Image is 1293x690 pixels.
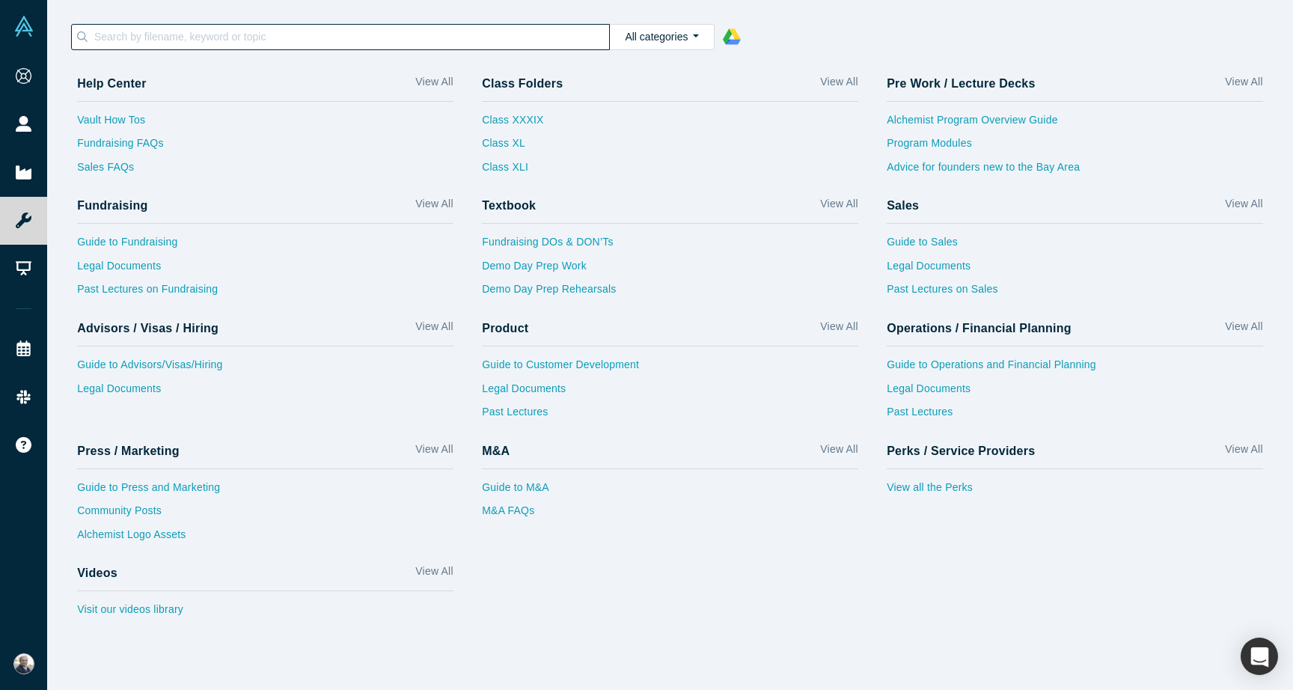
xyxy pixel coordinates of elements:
[77,159,453,183] a: Sales FAQs
[77,281,453,305] a: Past Lectures on Fundraising
[415,564,453,585] a: View All
[13,653,34,674] img: Rafat Alvi's Account
[482,480,858,504] a: Guide to M&A
[1225,196,1262,218] a: View All
[77,602,453,626] a: Visit our videos library
[482,258,858,282] a: Demo Day Prep Work
[482,234,858,258] a: Fundraising DOs & DON’Ts
[77,112,453,136] a: Vault How Tos
[77,566,117,580] h4: Videos
[887,357,1263,381] a: Guide to Operations and Financial Planning
[77,381,453,405] a: Legal Documents
[1225,319,1262,341] a: View All
[77,258,453,282] a: Legal Documents
[482,503,858,527] a: M&A FAQs
[820,319,858,341] a: View All
[482,198,536,213] h4: Textbook
[482,381,858,405] a: Legal Documents
[415,74,453,96] a: View All
[887,234,1263,258] a: Guide to Sales
[887,281,1263,305] a: Past Lectures on Sales
[482,281,858,305] a: Demo Day Prep Rehearsals
[482,321,528,335] h4: Product
[415,196,453,218] a: View All
[93,27,610,46] input: Search by filename, keyword or topic
[13,16,34,37] img: Alchemist Vault Logo
[887,321,1072,335] h4: Operations / Financial Planning
[77,321,218,335] h4: Advisors / Visas / Hiring
[482,159,543,183] a: Class XLI
[482,357,858,381] a: Guide to Customer Development
[887,76,1035,91] h4: Pre Work / Lecture Decks
[1225,74,1262,96] a: View All
[77,503,453,527] a: Community Posts
[887,258,1263,282] a: Legal Documents
[482,112,543,136] a: Class XXXIX
[77,76,146,91] h4: Help Center
[77,198,147,213] h4: Fundraising
[482,76,563,91] h4: Class Folders
[820,442,858,463] a: View All
[820,196,858,218] a: View All
[77,527,453,551] a: Alchemist Logo Assets
[887,198,919,213] h4: Sales
[887,480,1263,504] a: View all the Perks
[482,444,510,458] h4: M&A
[77,135,453,159] a: Fundraising FAQs
[887,444,1035,458] h4: Perks / Service Providers
[77,444,180,458] h4: Press / Marketing
[415,319,453,341] a: View All
[482,135,543,159] a: Class XL
[609,24,715,50] button: All categories
[77,234,453,258] a: Guide to Fundraising
[887,112,1263,136] a: Alchemist Program Overview Guide
[415,442,453,463] a: View All
[77,357,453,381] a: Guide to Advisors/Visas/Hiring
[1225,442,1262,463] a: View All
[887,159,1263,183] a: Advice for founders new to the Bay Area
[887,135,1263,159] a: Program Modules
[820,74,858,96] a: View All
[77,480,453,504] a: Guide to Press and Marketing
[887,381,1263,405] a: Legal Documents
[482,404,858,428] a: Past Lectures
[887,404,1263,428] a: Past Lectures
